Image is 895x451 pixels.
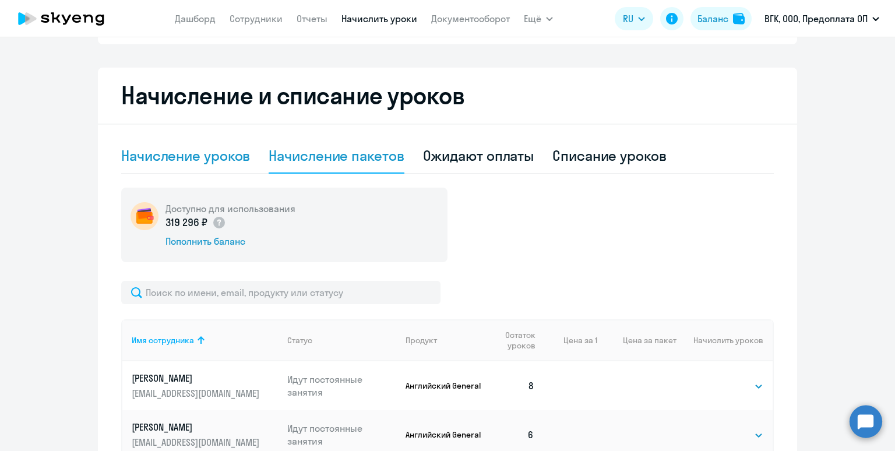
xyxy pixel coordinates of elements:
[297,13,327,24] a: Отчеты
[431,13,510,24] a: Документооборот
[132,335,278,346] div: Имя сотрудника
[406,380,484,391] p: Английский General
[230,13,283,24] a: Сотрудники
[287,335,397,346] div: Статус
[676,319,773,361] th: Начислить уроков
[423,146,534,165] div: Ожидают оплаты
[287,422,397,448] p: Идут постоянные занятия
[406,335,484,346] div: Продукт
[406,335,437,346] div: Продукт
[494,330,535,351] span: Остаток уроков
[524,12,541,26] span: Ещё
[733,13,745,24] img: balance
[132,387,262,400] p: [EMAIL_ADDRESS][DOMAIN_NAME]
[287,373,397,399] p: Идут постоянные занятия
[544,319,597,361] th: Цена за 1
[341,13,417,24] a: Начислить уроки
[175,13,216,24] a: Дашборд
[623,12,633,26] span: RU
[165,235,295,248] div: Пополнить баланс
[287,335,312,346] div: Статус
[132,335,194,346] div: Имя сотрудника
[165,202,295,215] h5: Доступно для использования
[406,429,484,440] p: Английский General
[165,215,226,230] p: 319 296 ₽
[132,421,278,449] a: [PERSON_NAME][EMAIL_ADDRESS][DOMAIN_NAME]
[494,330,544,351] div: Остаток уроков
[759,5,885,33] button: ВГК, ООО, Предоплата ОП
[132,372,278,400] a: [PERSON_NAME][EMAIL_ADDRESS][DOMAIN_NAME]
[524,7,553,30] button: Ещё
[121,146,250,165] div: Начисление уроков
[121,82,774,110] h2: Начисление и списание уроков
[697,12,728,26] div: Баланс
[132,372,262,385] p: [PERSON_NAME]
[132,436,262,449] p: [EMAIL_ADDRESS][DOMAIN_NAME]
[764,12,868,26] p: ВГК, ООО, Предоплата ОП
[615,7,653,30] button: RU
[597,319,676,361] th: Цена за пакет
[131,202,158,230] img: wallet-circle.png
[552,146,667,165] div: Списание уроков
[132,421,262,434] p: [PERSON_NAME]
[269,146,404,165] div: Начисление пакетов
[484,361,544,410] td: 8
[690,7,752,30] button: Балансbalance
[121,281,441,304] input: Поиск по имени, email, продукту или статусу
